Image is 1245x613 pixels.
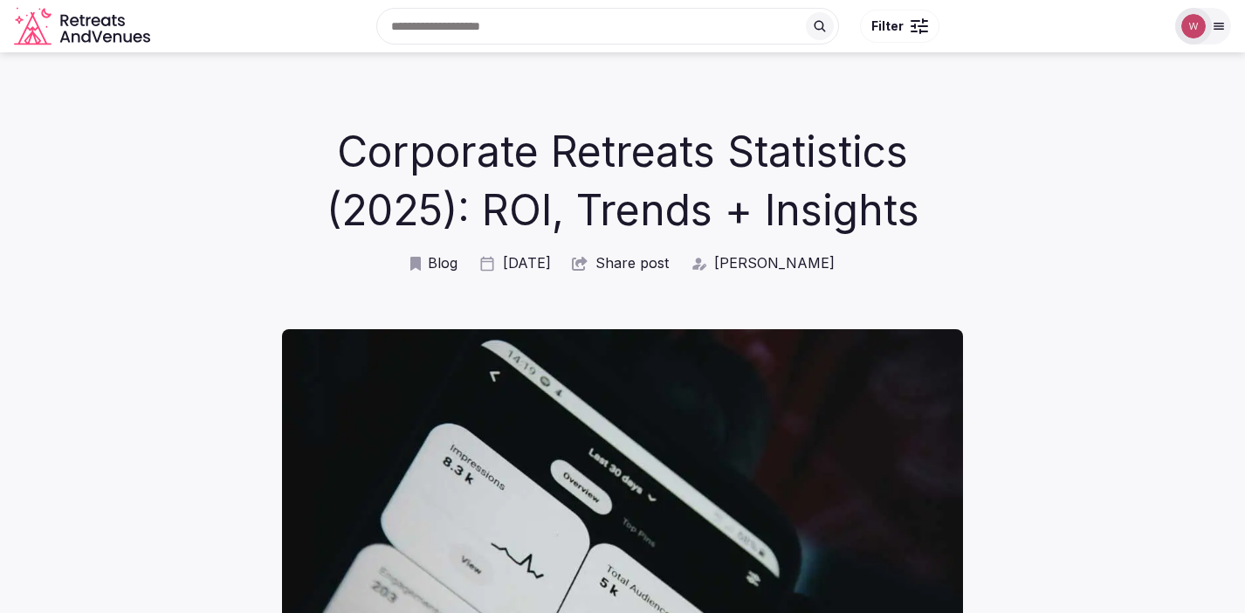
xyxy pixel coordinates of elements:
img: William Chin [1181,14,1206,38]
a: Visit the homepage [14,7,154,46]
h1: Corporate Retreats Statistics (2025): ROI, Trends + Insights [325,122,921,239]
span: Filter [871,17,904,35]
span: Share post [595,253,669,272]
a: [PERSON_NAME] [690,253,835,272]
span: [PERSON_NAME] [714,253,835,272]
a: Blog [410,253,457,272]
button: Filter [860,10,939,43]
span: Blog [428,253,457,272]
svg: Retreats and Venues company logo [14,7,154,46]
